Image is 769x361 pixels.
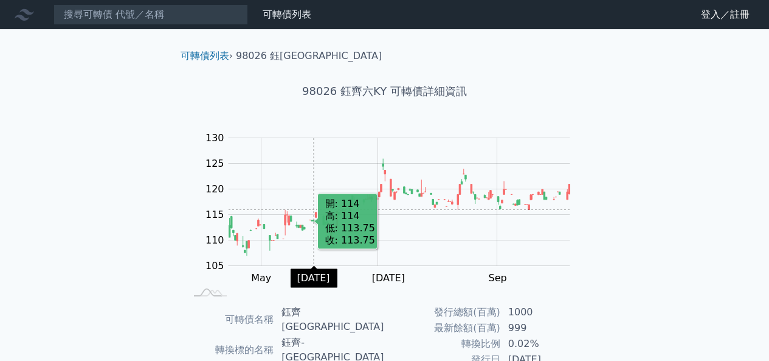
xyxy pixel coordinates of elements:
a: 可轉債列表 [181,50,229,61]
tspan: May [251,272,271,284]
div: 聊天小工具 [708,303,769,361]
tspan: 125 [205,158,224,169]
a: 登入／註冊 [691,5,759,24]
td: 0.02% [501,336,584,352]
h1: 98026 鈺齊六KY 可轉債詳細資訊 [171,83,599,100]
td: 可轉債名稱 [185,304,275,335]
li: 98026 鈺[GEOGRAPHIC_DATA] [236,49,382,63]
tspan: 115 [205,209,224,220]
td: 999 [501,320,584,336]
td: 最新餘額(百萬) [385,320,501,336]
td: 轉換比例 [385,336,501,352]
tspan: 130 [205,132,224,144]
li: › [181,49,233,63]
tspan: 120 [205,183,224,195]
td: 1000 [501,304,584,320]
a: 可轉債列表 [263,9,311,20]
tspan: 105 [205,260,224,272]
g: Chart [199,132,588,284]
tspan: 110 [205,234,224,246]
tspan: [DATE] [372,272,405,284]
iframe: Chat Widget [708,303,769,361]
td: 鈺齊[GEOGRAPHIC_DATA] [274,304,384,335]
td: 發行總額(百萬) [385,304,501,320]
input: 搜尋可轉債 代號／名稱 [53,4,248,25]
tspan: Sep [488,272,506,284]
